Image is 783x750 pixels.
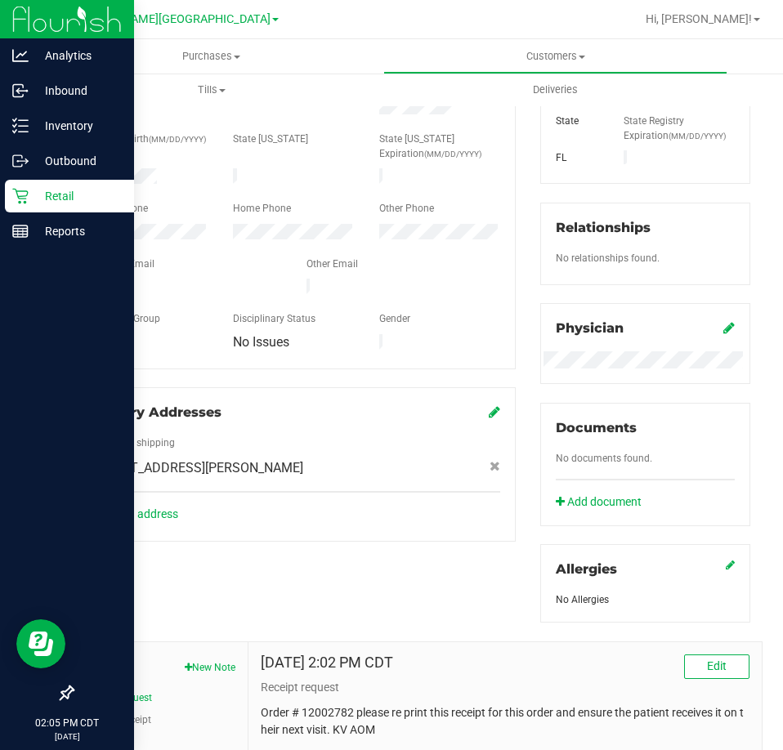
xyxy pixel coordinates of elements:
[12,118,29,134] inline-svg: Inventory
[261,679,749,696] p: Receipt request
[39,73,383,107] a: Tills
[7,716,127,730] p: 02:05 PM CDT
[233,132,308,146] label: State [US_STATE]
[233,311,315,326] label: Disciplinary Status
[646,12,752,25] span: Hi, [PERSON_NAME]!
[306,257,358,271] label: Other Email
[87,404,221,420] span: Delivery Addresses
[29,46,127,65] p: Analytics
[87,458,303,478] span: [STREET_ADDRESS][PERSON_NAME]
[684,654,749,679] button: Edit
[16,619,65,668] iframe: Resource center
[379,132,500,161] label: State [US_STATE] Expiration
[29,186,127,206] p: Retail
[12,153,29,169] inline-svg: Outbound
[55,12,271,26] span: Ft [PERSON_NAME][GEOGRAPHIC_DATA]
[669,132,726,141] span: (MM/DD/YYYY)
[544,150,611,165] div: FL
[149,135,206,144] span: (MM/DD/YYYY)
[556,320,624,336] span: Physician
[556,493,650,511] a: Add document
[556,561,617,577] span: Allergies
[40,83,383,97] span: Tills
[39,49,383,64] span: Purchases
[185,660,235,675] button: New Note
[12,223,29,239] inline-svg: Reports
[261,704,749,739] p: Order # 12002782 please re print this receipt for this order and ensure the patient receives it o...
[556,251,660,266] label: No relationships found.
[233,201,291,216] label: Home Phone
[379,201,434,216] label: Other Phone
[707,659,727,672] span: Edit
[556,220,651,235] span: Relationships
[94,132,206,146] label: Date of Birth
[7,730,127,743] p: [DATE]
[12,188,29,204] inline-svg: Retail
[12,47,29,64] inline-svg: Analytics
[383,73,727,107] a: Deliveries
[544,114,611,128] div: State
[12,83,29,99] inline-svg: Inbound
[39,39,383,74] a: Purchases
[29,116,127,136] p: Inventory
[29,221,127,241] p: Reports
[511,83,600,97] span: Deliveries
[624,114,735,143] label: State Registry Expiration
[29,81,127,100] p: Inbound
[556,453,652,464] span: No documents found.
[85,654,235,674] span: Notes
[29,151,127,171] p: Outbound
[556,592,735,607] div: No Allergies
[384,49,727,64] span: Customers
[233,334,289,350] span: No Issues
[556,420,637,435] span: Documents
[261,654,393,671] h4: [DATE] 2:02 PM CDT
[383,39,727,74] a: Customers
[424,150,481,158] span: (MM/DD/YYYY)
[379,311,410,326] label: Gender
